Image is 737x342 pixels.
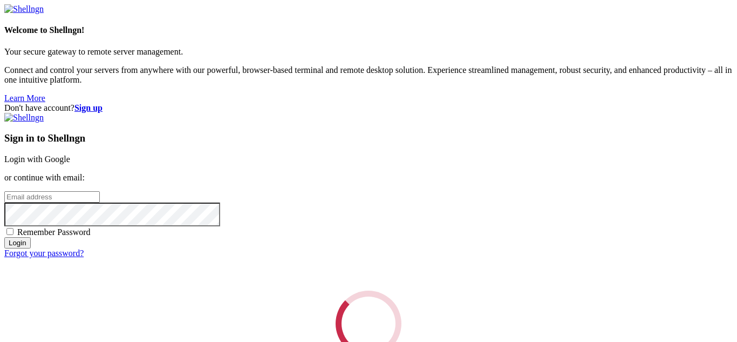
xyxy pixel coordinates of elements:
input: Login [4,237,31,249]
p: Connect and control your servers from anywhere with our powerful, browser-based terminal and remo... [4,65,733,85]
p: Your secure gateway to remote server management. [4,47,733,57]
a: Forgot your password? [4,249,84,258]
img: Shellngn [4,4,44,14]
a: Login with Google [4,155,70,164]
span: Remember Password [17,227,91,237]
div: Don't have account? [4,103,733,113]
img: Shellngn [4,113,44,123]
a: Sign up [74,103,103,112]
a: Learn More [4,93,45,103]
p: or continue with email: [4,173,733,183]
input: Email address [4,191,100,203]
h4: Welcome to Shellngn! [4,25,733,35]
h3: Sign in to Shellngn [4,132,733,144]
input: Remember Password [6,228,13,235]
